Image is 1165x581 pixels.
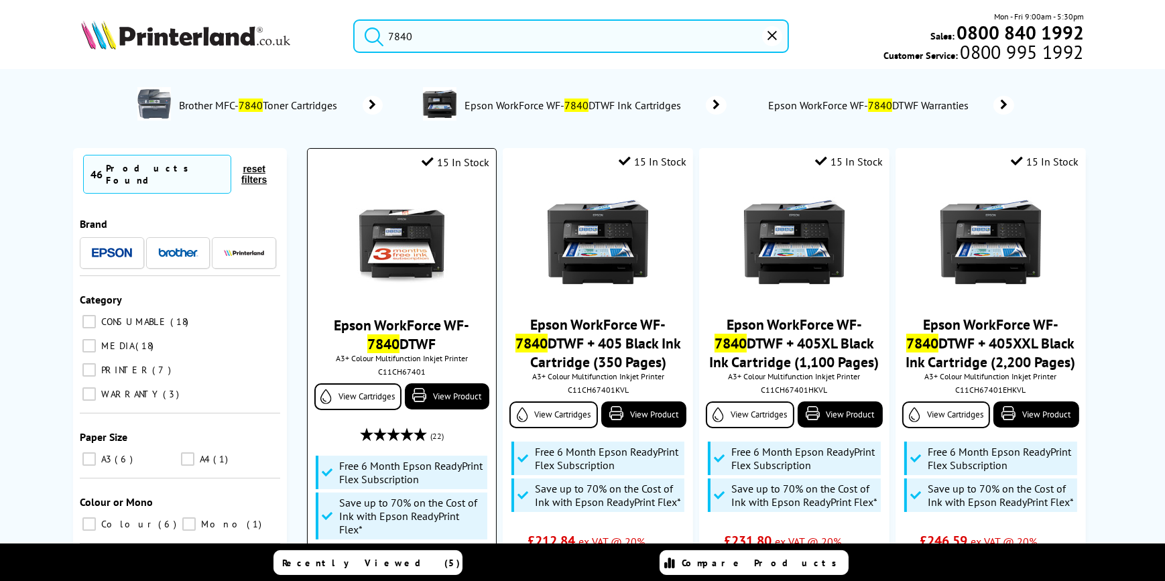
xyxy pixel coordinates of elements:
[80,430,127,444] span: Paper Size
[463,99,686,112] span: Epson WorkForce WF- DTWF Ink Cartridges
[282,557,461,569] span: Recently Viewed (5)
[178,87,383,123] a: Brother MFC-7840Toner Cartridges
[463,87,727,123] a: Epson WorkForce WF-7840DTWF Ink Cartridges
[353,19,789,53] input: Search product or
[767,96,1014,115] a: Epson WorkForce WF-7840DTWF Warranties
[1011,155,1079,168] div: 15 In Stock
[430,424,444,449] span: (22)
[231,163,277,186] button: reset filters
[767,99,973,112] span: Epson WorkForce WF- DTWF Warranties
[682,557,844,569] span: Compare Products
[182,517,196,531] input: Mono 1
[106,162,224,186] div: Products Found
[405,383,489,409] a: View Product
[213,453,231,465] span: 1
[81,20,290,50] img: Printerland Logo
[724,532,772,550] span: £231.80
[318,367,486,377] div: C11CH67401
[98,316,169,328] span: CONSUMABLE
[928,445,1074,472] span: Free 6 Month Epson ReadyPrint Flex Subscription
[731,482,877,509] span: Save up to 70% on the Cost of Ink with Epson ReadyPrint Flex*
[513,385,682,395] div: C11CH67401KVL
[196,453,212,465] span: A4
[601,401,686,428] a: View Product
[80,293,122,306] span: Category
[906,385,1075,395] div: C11CH67401EHKVL
[994,10,1084,23] span: Mon - Fri 9:00am - 5:30pm
[509,401,597,428] a: View Cartridges
[930,29,955,42] span: Sales:
[82,339,96,352] input: MEDIA 18
[351,192,452,293] img: epson-wf-7840-front-subscription-small.jpg
[535,482,681,509] span: Save up to 70% on the Cost of Ink with Epson ReadyPrint Flex*
[902,371,1079,381] span: A3+ Colour Multifunction Inkjet Printer
[334,316,469,353] a: Epson WorkForce WF-7840DTWF
[958,46,1083,58] span: 0800 995 1992
[423,87,456,121] img: C11CH67401-conspage.jpg
[955,26,1084,39] a: 0800 840 1992
[731,445,877,472] span: Free 6 Month Epson ReadyPrint Flex Subscription
[902,401,990,428] a: View Cartridges
[314,353,489,363] span: A3+ Colour Multifunction Inkjet Printer
[80,495,153,509] span: Colour or Mono
[709,315,879,371] a: Epson WorkForce WF-7840DTWF + 405XL Black Ink Cartridge (1,100 Pages)
[578,535,645,548] span: ex VAT @ 20%
[528,532,575,550] span: £212.84
[158,248,198,257] img: Brother
[98,388,162,400] span: WARRANTY
[706,401,794,428] a: View Cartridges
[81,20,336,52] a: Printerland Logo
[137,87,171,121] img: MFC7840WU1-conspage.jpg
[993,401,1079,428] a: View Product
[98,518,157,530] span: Colour
[181,452,194,466] input: A4 1
[239,99,263,112] mark: 7840
[224,249,264,256] img: Printerland
[815,155,883,168] div: 15 In Stock
[660,550,849,575] a: Compare Products
[548,192,648,292] img: Epson-WF-7840-Front-RP-Small.jpg
[82,363,96,377] input: PRINTER 7
[314,383,402,410] a: View Cartridges
[940,192,1041,292] img: Epson-WF-7840-Front-RP-Small.jpg
[619,155,686,168] div: 15 In Stock
[98,364,151,376] span: PRINTER
[535,445,681,472] span: Free 6 Month Epson ReadyPrint Flex Subscription
[515,334,548,352] mark: 7840
[152,364,174,376] span: 7
[920,532,967,550] span: £246.59
[339,496,484,536] span: Save up to 70% on the Cost of Ink with Epson ReadyPrint Flex*
[170,316,192,328] span: 18
[115,453,136,465] span: 6
[775,535,841,548] span: ex VAT @ 20%
[82,452,96,466] input: A3 6
[367,334,400,353] mark: 7840
[198,518,245,530] span: Mono
[715,334,747,352] mark: 7840
[509,371,686,381] span: A3+ Colour Multifunction Inkjet Printer
[906,315,1075,371] a: Epson WorkForce WF-7840DTWF + 405XXL Black Ink Cartridge (2,200 Pages)
[273,550,463,575] a: Recently Viewed (5)
[706,371,882,381] span: A3+ Colour Multifunction Inkjet Printer
[82,315,96,328] input: CONSUMABLE 18
[98,453,113,465] span: A3
[422,155,489,169] div: 15 In Stock
[135,340,157,352] span: 18
[158,518,180,530] span: 6
[82,387,96,401] input: WARRANTY 3
[564,99,589,112] mark: 7840
[92,248,132,258] img: Epson
[247,518,265,530] span: 1
[709,385,879,395] div: C11CH67401HKVL
[744,192,845,292] img: Epson-WF-7840-Front-RP-Small.jpg
[98,340,134,352] span: MEDIA
[163,388,182,400] span: 3
[515,315,681,371] a: Epson WorkForce WF-7840DTWF + 405 Black Ink Cartridge (350 Pages)
[957,20,1084,45] b: 0800 840 1992
[868,99,892,112] mark: 7840
[928,482,1074,509] span: Save up to 70% on the Cost of Ink with Epson ReadyPrint Flex*
[883,46,1083,62] span: Customer Service:
[178,99,343,112] span: Brother MFC- Toner Cartridges
[971,535,1037,548] span: ex VAT @ 20%
[80,217,107,231] span: Brand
